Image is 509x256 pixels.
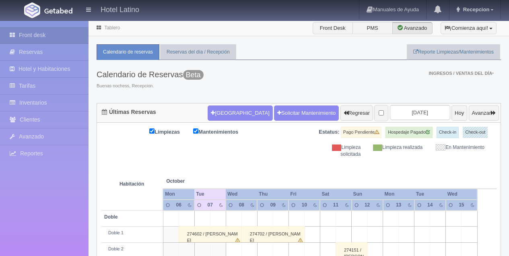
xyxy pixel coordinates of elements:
strong: Habitación [120,181,144,187]
label: Hospedaje Pagado [385,127,433,138]
label: Mantenimientos [193,127,250,136]
button: [GEOGRAPHIC_DATA] [208,105,272,121]
th: Tue [414,189,446,200]
label: Limpiezas [149,127,192,136]
th: Thu [257,189,289,200]
div: Doble 1 [104,230,160,236]
div: 07 [206,202,215,209]
div: 14 [425,202,435,209]
a: Reporte Limpiezas/Mantenimientos [407,44,500,60]
th: Mon [383,189,414,200]
button: Hoy [451,105,467,121]
span: Beta [183,70,204,80]
th: Fri [289,189,320,200]
a: Solicitar Mantenimiento [274,105,339,121]
span: Buenas nochess, Recepcion. [97,83,204,89]
label: Check-in [437,127,459,138]
div: Doble 2 [104,246,160,252]
th: Sun [352,189,383,200]
div: 06 [174,202,183,209]
div: 10 [300,202,309,209]
input: Limpiezas [149,128,155,134]
h3: Calendario de Reservas [97,70,204,79]
a: Tablero [104,25,120,31]
div: Limpieza realizada [367,144,429,151]
div: 15 [457,202,466,209]
div: 11 [331,202,340,209]
label: Pago Pendiente [341,127,381,138]
label: Front Desk [313,22,353,34]
label: Estatus: [319,128,339,136]
div: 12 [363,202,372,209]
button: Regresar [340,105,373,121]
a: Calendario de reservas [97,44,159,60]
div: 13 [394,202,403,209]
span: Ingresos / Ventas del día [429,71,494,76]
label: PMS [352,22,393,34]
b: Doble [104,214,117,220]
th: Sat [320,189,351,200]
span: October [166,178,223,185]
img: Getabed [44,8,72,14]
button: ¡Comienza aquí! [441,22,497,34]
div: En Mantenimiento [429,144,490,151]
th: Wed [446,189,477,200]
div: 274702 / [PERSON_NAME] [241,226,305,242]
div: 274602 / [PERSON_NAME] [179,226,243,242]
img: Getabed [24,2,40,18]
div: 09 [268,202,278,209]
label: Check-out [463,127,488,138]
label: Avanzado [392,22,433,34]
h4: Últimas Reservas [102,109,156,115]
th: Mon [163,189,194,200]
th: Wed [226,189,257,200]
div: Limpieza solicitada [305,144,367,158]
input: Mantenimientos [193,128,198,134]
span: Recepcion [461,6,490,12]
a: Reservas del día / Recepción [160,44,236,60]
button: Avanzar [469,105,499,121]
h4: Hotel Latino [101,4,139,14]
th: Tue [194,189,226,200]
div: 08 [237,202,246,209]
